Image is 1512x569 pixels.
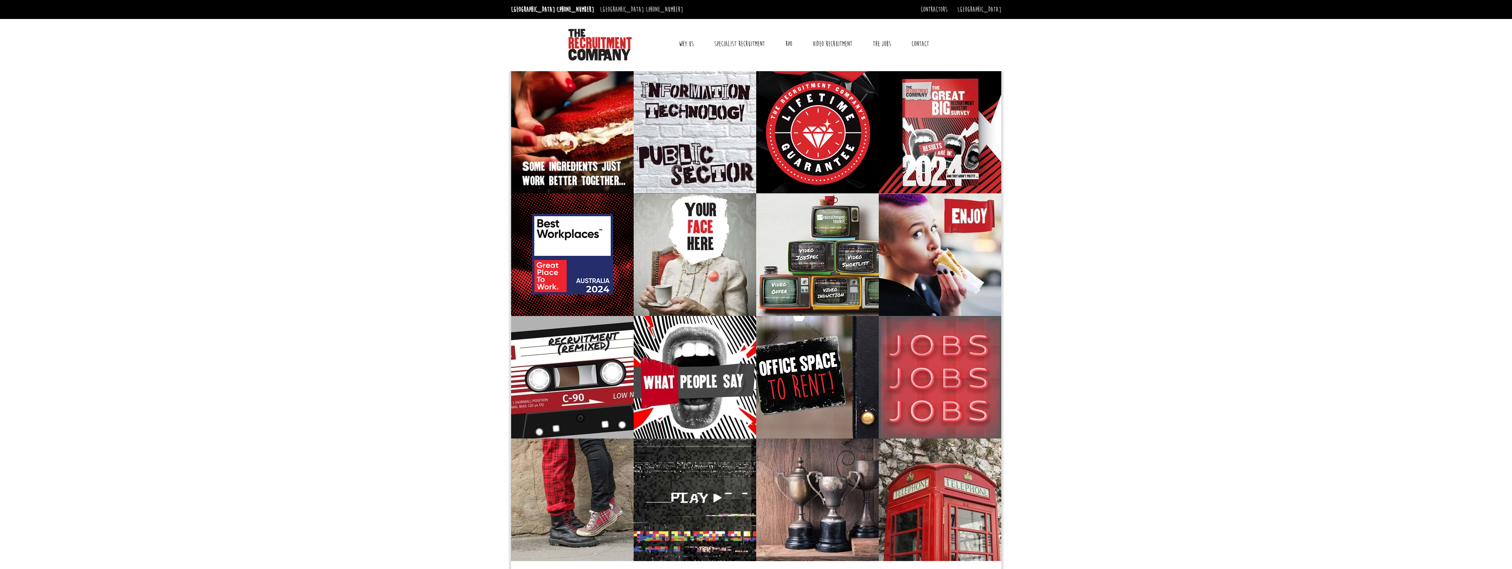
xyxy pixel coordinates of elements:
li: [GEOGRAPHIC_DATA]: [598,3,685,16]
a: RPO [780,34,798,54]
a: [PHONE_NUMBER] [557,5,594,14]
a: Contact [906,34,935,54]
img: The Recruitment Company [568,29,632,60]
a: [GEOGRAPHIC_DATA] [957,5,1001,14]
a: Specialist Recruitment [708,34,771,54]
a: Video Recruitment [807,34,858,54]
li: [GEOGRAPHIC_DATA]: [509,3,596,16]
a: Why Us [673,34,700,54]
a: [PHONE_NUMBER] [646,5,683,14]
a: The Jobs [867,34,897,54]
a: Contractors [921,5,948,14]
